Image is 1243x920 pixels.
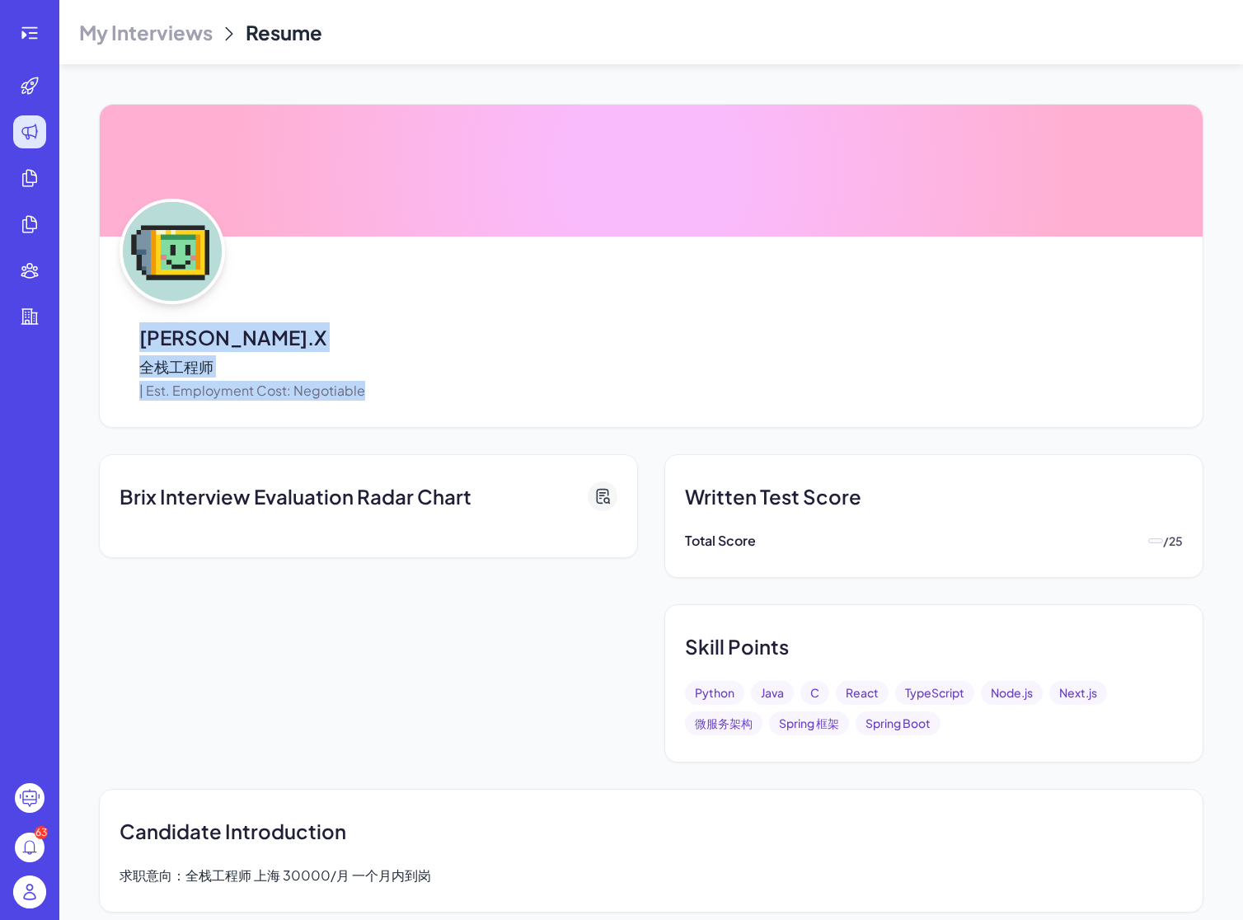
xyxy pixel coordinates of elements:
p: 微服务架构 [695,715,753,732]
p: [PERSON_NAME].X [139,322,365,352]
p: Total Score [685,531,756,551]
p: Written Test Score [685,481,861,511]
p: Python [695,684,734,702]
img: 8.png [123,202,222,301]
span: My Interviews [79,19,213,45]
p: React [846,684,879,702]
p: Candidate Introduction [120,816,346,846]
p: Next.js [1059,684,1097,702]
div: 求职意向：全栈工程师 上海 30000/月 一个月内到岗 [99,789,1203,913]
p: Java [761,684,784,702]
p: Spring Boot [865,715,931,732]
p: Brix Interview Evaluation Radar Chart [120,481,471,511]
p: Skill Points [685,631,789,661]
p: Spring 框架 [779,715,839,732]
div: Resume [246,19,322,45]
div: 63 [35,826,48,839]
p: / 25 [1163,533,1183,550]
p: TypeScript [905,684,964,702]
p: | Est. Employment Cost: Negotiable [139,381,365,401]
img: user_logo.png [13,875,46,908]
p: Node.js [991,684,1033,702]
p: C [810,684,819,702]
p: 全栈工程师 [139,355,365,378]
